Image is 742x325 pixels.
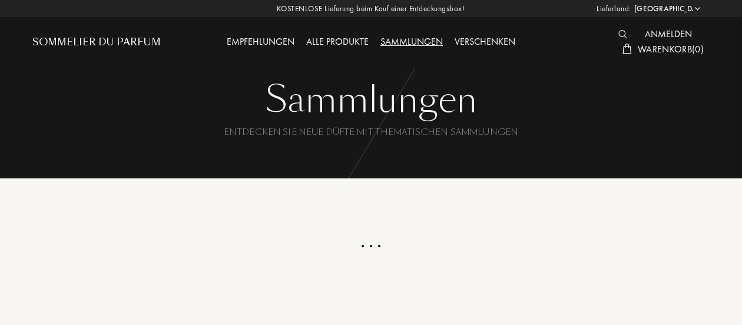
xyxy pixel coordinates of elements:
[639,27,698,42] div: Anmelden
[300,35,375,50] div: Alle Produkte
[32,35,161,49] a: Sommelier du Parfum
[638,43,704,55] span: Warenkorb ( 0 )
[221,35,300,50] div: Empfehlungen
[639,28,698,40] a: Anmelden
[41,127,701,161] div: Entdecken Sie neue Düfte mit thematischen Sammlungen
[300,35,375,48] a: Alle Produkte
[449,35,521,50] div: Verschenken
[41,77,701,124] div: Sammlungen
[375,35,449,48] a: Sammlungen
[375,35,449,50] div: Sammlungen
[449,35,521,48] a: Verschenken
[618,30,627,38] img: search_icn_white.svg
[597,3,631,15] span: Lieferland:
[622,44,632,54] img: cart_white.svg
[221,35,300,48] a: Empfehlungen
